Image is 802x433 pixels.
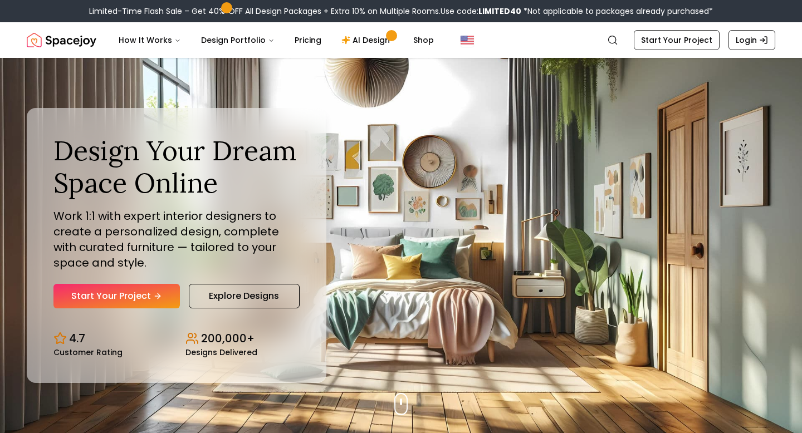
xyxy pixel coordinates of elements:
[110,29,443,51] nav: Main
[53,284,180,308] a: Start Your Project
[53,348,123,356] small: Customer Rating
[53,322,300,356] div: Design stats
[189,284,300,308] a: Explore Designs
[53,208,300,270] p: Work 1:1 with expert interior designers to create a personalized design, complete with curated fu...
[192,29,283,51] button: Design Portfolio
[634,30,720,50] a: Start Your Project
[286,29,330,51] a: Pricing
[27,22,775,58] nav: Global
[441,6,521,17] span: Use code:
[728,30,775,50] a: Login
[332,29,402,51] a: AI Design
[185,348,257,356] small: Designs Delivered
[404,29,443,51] a: Shop
[461,33,474,47] img: United States
[89,6,713,17] div: Limited-Time Flash Sale – Get 40% OFF All Design Packages + Extra 10% on Multiple Rooms.
[110,29,190,51] button: How It Works
[27,29,96,51] a: Spacejoy
[53,135,300,199] h1: Design Your Dream Space Online
[201,331,255,346] p: 200,000+
[69,331,85,346] p: 4.7
[521,6,713,17] span: *Not applicable to packages already purchased*
[27,29,96,51] img: Spacejoy Logo
[478,6,521,17] b: LIMITED40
